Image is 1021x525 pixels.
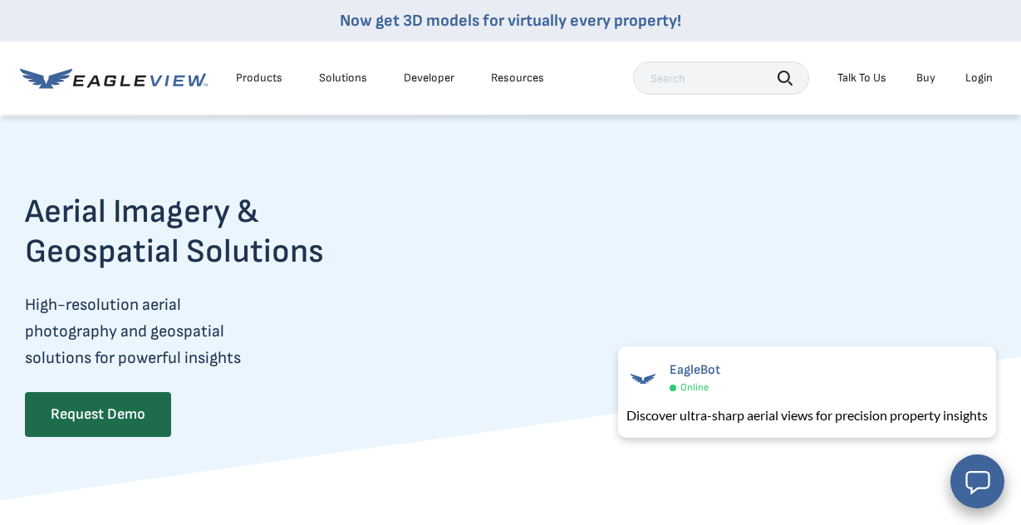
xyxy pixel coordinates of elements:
[25,192,389,272] h2: Aerial Imagery & Geospatial Solutions
[319,71,367,86] div: Solutions
[916,71,935,86] a: Buy
[340,11,681,31] a: Now get 3D models for virtually every property!
[837,71,886,86] div: Talk To Us
[25,292,389,371] p: High-resolution aerial photography and geospatial solutions for powerful insights
[680,381,709,394] span: Online
[626,405,988,425] div: Discover ultra-sharp aerial views for precision property insights
[626,362,660,395] img: EagleBot
[950,454,1004,508] button: Open chat window
[633,61,809,95] input: Search
[491,71,544,86] div: Resources
[670,362,720,378] span: EagleBot
[404,71,454,86] a: Developer
[965,71,993,86] div: Login
[25,392,171,437] a: Request Demo
[236,71,282,86] div: Products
